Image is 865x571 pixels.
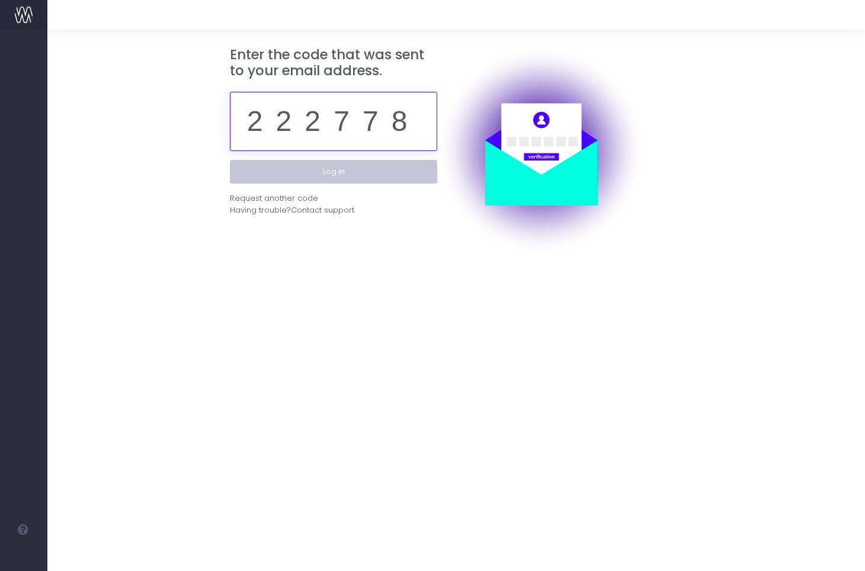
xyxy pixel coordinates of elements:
[230,193,318,204] div: Request another code
[230,47,437,79] h3: Enter the code that was sent to your email address.
[437,47,645,254] img: auth.png
[230,160,437,184] button: Log in
[15,547,33,565] img: images/default_profile_image.png
[291,204,354,216] span: Contact support
[230,204,437,216] div: Having trouble?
